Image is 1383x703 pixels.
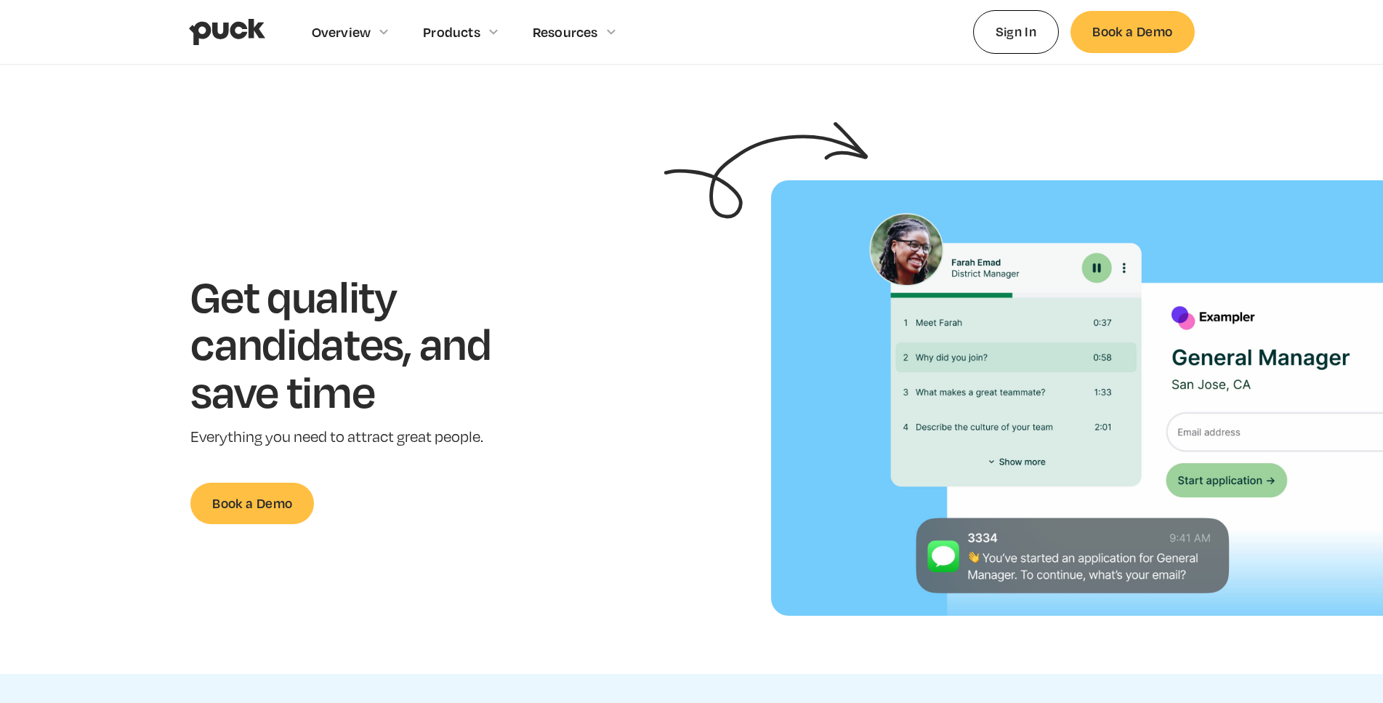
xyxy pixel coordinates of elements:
[312,24,371,40] div: Overview
[1070,11,1194,52] a: Book a Demo
[190,483,314,524] a: Book a Demo
[423,24,480,40] div: Products
[190,272,536,415] h1: Get quality candidates, and save time
[533,24,598,40] div: Resources
[973,10,1060,53] a: Sign In
[190,427,536,448] p: Everything you need to attract great people.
